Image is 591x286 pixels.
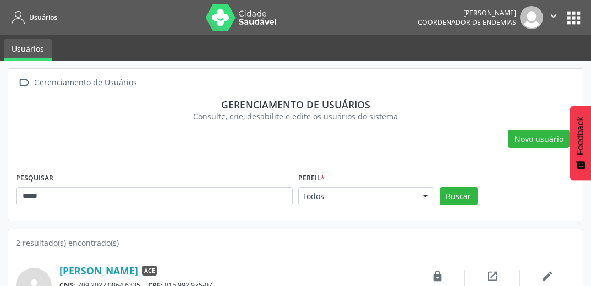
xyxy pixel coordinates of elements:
[548,10,560,22] i: 
[418,8,516,18] div: [PERSON_NAME]
[440,187,478,206] button: Buscar
[418,18,516,27] span: Coordenador de Endemias
[302,191,412,202] span: Todos
[570,106,591,180] button: Feedback - Mostrar pesquisa
[32,75,139,91] div: Gerenciamento de Usuários
[486,270,499,282] i: open_in_new
[541,270,554,282] i: edit
[8,8,57,26] a: Usuários
[431,270,444,282] i: lock
[59,265,138,277] a: [PERSON_NAME]
[24,98,567,111] div: Gerenciamento de usuários
[543,6,564,29] button: 
[4,39,52,61] a: Usuários
[29,13,57,22] span: Usuários
[24,111,567,122] div: Consulte, crie, desabilite e edite os usuários do sistema
[16,170,53,187] label: PESQUISAR
[564,8,583,28] button: apps
[16,75,32,91] i: 
[298,170,325,187] label: Perfil
[16,75,139,91] a:  Gerenciamento de Usuários
[508,130,570,148] button: Novo usuário
[520,6,543,29] img: img
[142,266,157,276] span: ACE
[576,117,585,155] span: Feedback
[515,133,563,145] span: Novo usuário
[16,237,575,249] div: 2 resultado(s) encontrado(s)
